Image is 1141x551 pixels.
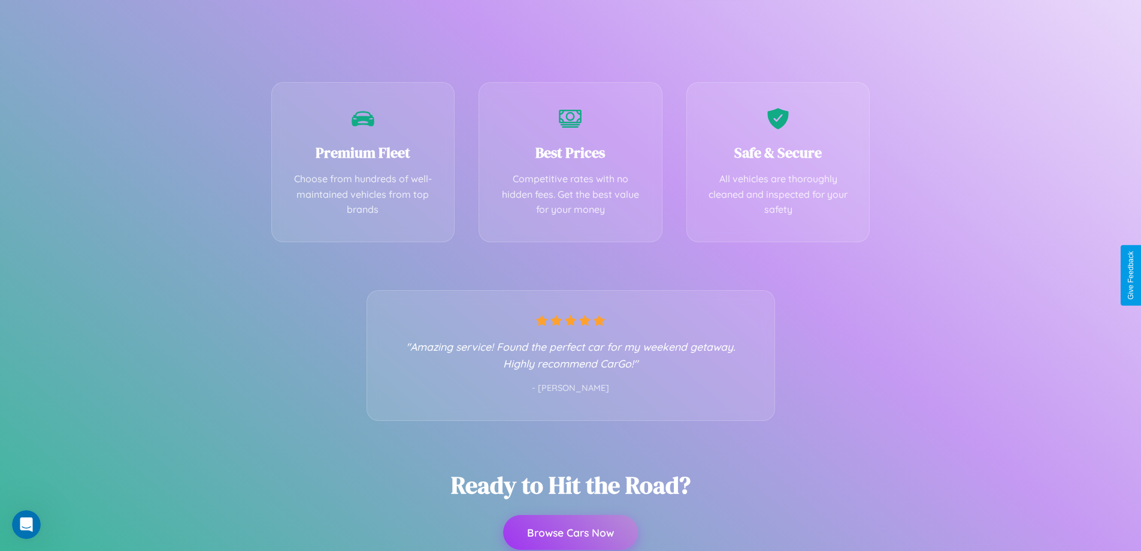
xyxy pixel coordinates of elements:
[391,338,750,372] p: "Amazing service! Found the perfect car for my weekend getaway. Highly recommend CarGo!"
[497,143,644,162] h3: Best Prices
[705,171,852,218] p: All vehicles are thoroughly cleaned and inspected for your safety
[290,171,437,218] p: Choose from hundreds of well-maintained vehicles from top brands
[290,143,437,162] h3: Premium Fleet
[12,510,41,539] iframe: Intercom live chat
[705,143,852,162] h3: Safe & Secure
[451,469,691,501] h2: Ready to Hit the Road?
[1127,251,1135,300] div: Give Feedback
[503,515,638,550] button: Browse Cars Now
[497,171,644,218] p: Competitive rates with no hidden fees. Get the best value for your money
[391,381,750,396] p: - [PERSON_NAME]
